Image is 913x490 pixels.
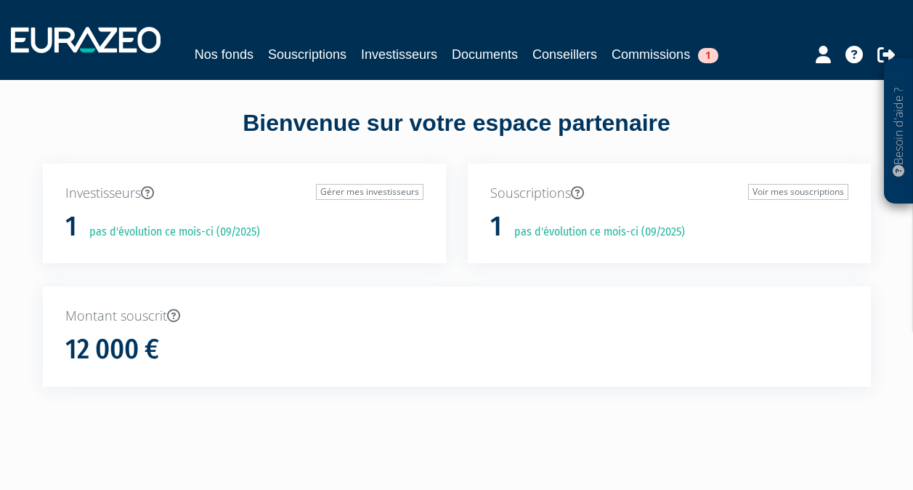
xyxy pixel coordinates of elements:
div: Bienvenue sur votre espace partenaire [32,107,882,164]
span: 1 [698,48,718,63]
p: Montant souscrit [65,307,848,326]
img: 1732889491-logotype_eurazeo_blanc_rvb.png [11,27,161,53]
p: Souscriptions [490,184,848,203]
a: Documents [452,44,518,65]
a: Investisseurs [361,44,437,65]
p: Besoin d'aide ? [890,66,907,197]
p: pas d'évolution ce mois-ci (09/2025) [504,224,685,241]
a: Gérer mes investisseurs [316,184,423,200]
a: Voir mes souscriptions [748,184,848,200]
h1: 12 000 € [65,334,159,365]
h1: 1 [65,212,77,242]
p: pas d'évolution ce mois-ci (09/2025) [79,224,260,241]
p: Investisseurs [65,184,423,203]
a: Commissions1 [612,44,718,65]
a: Nos fonds [195,44,253,65]
a: Souscriptions [268,44,346,65]
a: Conseillers [532,44,597,65]
h1: 1 [490,212,502,242]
